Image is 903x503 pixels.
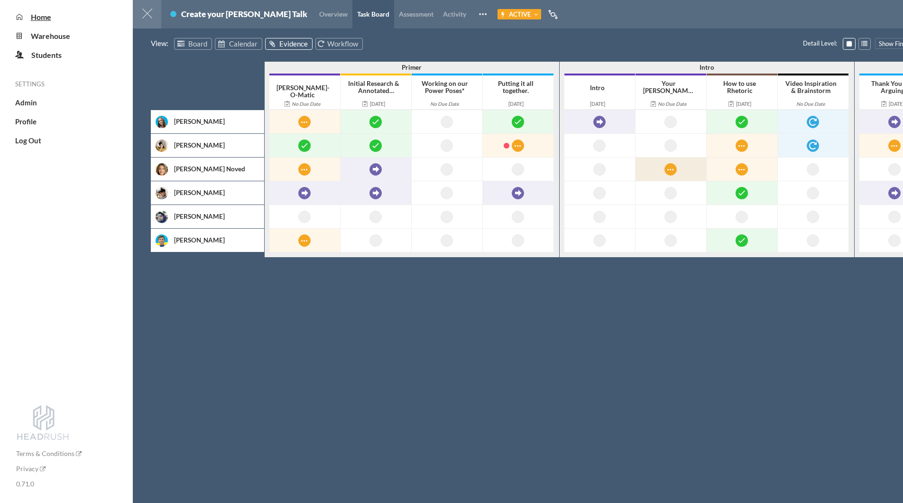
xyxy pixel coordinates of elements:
a: Evidence [265,38,313,50]
span: No Due Date [658,101,687,107]
span: Settings [15,80,45,88]
span: Overview [319,10,348,18]
span: Warehouse [31,31,70,40]
a: Privacy [16,465,46,473]
div: Jerome Bell [174,212,255,222]
div: Jacob Jones [174,188,255,198]
div: Denna Noved [174,164,255,174]
img: image [156,163,168,176]
span: Workflow [327,39,358,48]
div: Brooklyn Fisher [174,140,255,150]
span: Home [31,12,51,21]
img: image [156,116,168,128]
img: image [156,211,168,223]
span: Detail Level : [803,38,840,49]
span: No Due Date [292,101,321,107]
div: [DATE] [714,99,766,109]
img: image [156,234,168,247]
a: Board [174,38,212,50]
div: Primer [265,63,559,73]
div: [DATE] [348,99,400,109]
span: Active [509,10,531,18]
span: 0.71.0 [16,480,34,488]
span: No Due Date [430,101,459,107]
a: Warehouse [23,31,70,40]
span: Putting it all together. [498,80,534,94]
span: Video Inspiration & Brainstorm [785,80,837,94]
span: Initial Research & Annotated Bibliography [348,80,399,102]
div: Create your [PERSON_NAME] Talk [181,9,307,19]
div: [DATE] [490,99,542,109]
span: Board [188,39,207,48]
div: Create your TED Talk [181,9,307,22]
span: [PERSON_NAME]-O-Matic [276,84,330,99]
span: Students [31,50,62,59]
span: Activity [443,10,466,18]
span: Task Board [357,10,389,18]
a: Terms & Conditions [16,449,82,457]
span: View : [151,38,171,49]
a: Students [24,50,62,59]
div: Intro [560,63,854,73]
div: Ayesha Pena [174,117,255,127]
img: image [156,187,168,199]
span: Calendar [229,39,258,48]
button: Active [498,9,541,19]
span: How to use Rhetoric [723,80,756,94]
a: Calendar [215,38,262,50]
span: Evidence [279,39,308,48]
a: Log Out [15,136,41,145]
a: Profile [15,117,37,126]
a: Admin [15,98,37,107]
div: [DATE] [571,99,624,109]
div: Wade Warren [174,235,255,245]
span: Assessment [399,10,433,18]
span: Working on our Power Poses* [422,80,468,94]
span: Intro [590,84,605,92]
a: Home [23,12,51,21]
img: image [156,140,168,152]
span: No Due Date [796,101,825,107]
a: Workflow [315,38,363,50]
